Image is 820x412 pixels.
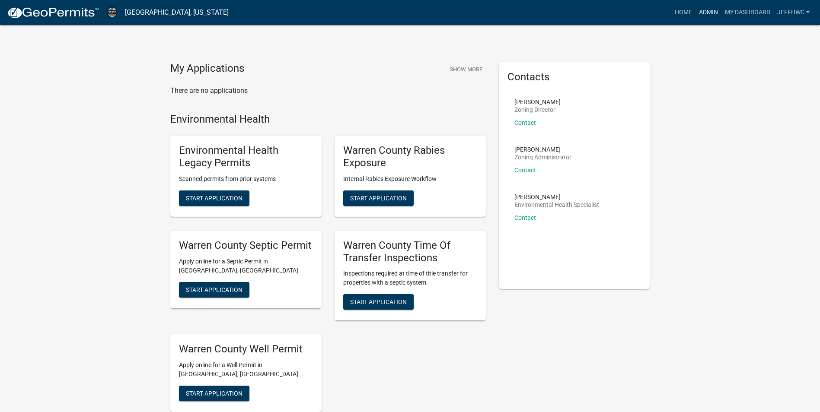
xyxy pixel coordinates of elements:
h4: Environmental Health [170,113,486,126]
p: Zoning Director [514,107,561,113]
span: Start Application [350,194,407,201]
p: [PERSON_NAME] [514,146,571,152]
span: Start Application [186,286,242,293]
h5: Warren County Septic Permit [179,239,313,252]
p: Apply online for a Well Permit in [GEOGRAPHIC_DATA], [GEOGRAPHIC_DATA] [179,361,313,379]
a: My Dashboard [721,4,774,21]
h4: My Applications [170,62,244,75]
p: Internal Rabies Exposure Workflow [343,174,477,184]
h5: Contacts [507,71,641,83]
span: Start Application [186,390,242,397]
p: [PERSON_NAME] [514,194,599,200]
button: Show More [446,62,486,76]
a: JeffHWC [774,4,813,21]
h5: Warren County Time Of Transfer Inspections [343,239,477,264]
p: Inspections required at time of title transfer for properties with a septic system. [343,269,477,287]
a: Contact [514,119,536,126]
img: Warren County, Iowa [106,6,118,18]
span: Start Application [186,194,242,201]
p: [PERSON_NAME] [514,99,561,105]
a: Contact [514,214,536,221]
h5: Warren County Well Permit [179,343,313,355]
a: Home [671,4,696,21]
p: There are no applications [170,86,486,96]
p: Apply online for a Septic Permit in [GEOGRAPHIC_DATA], [GEOGRAPHIC_DATA] [179,257,313,275]
p: Environmental Health Specialist [514,202,599,208]
h5: Environmental Health Legacy Permits [179,144,313,169]
button: Start Application [179,190,249,206]
button: Start Application [179,386,249,401]
h5: Warren County Rabies Exposure [343,144,477,169]
p: Zoning Administrator [514,154,571,160]
p: Scanned permits from prior systems [179,174,313,184]
button: Start Application [343,294,414,310]
button: Start Application [179,282,249,298]
button: Start Application [343,190,414,206]
span: Start Application [350,298,407,305]
a: Contact [514,167,536,174]
a: Admin [696,4,721,21]
a: [GEOGRAPHIC_DATA], [US_STATE] [125,5,229,20]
